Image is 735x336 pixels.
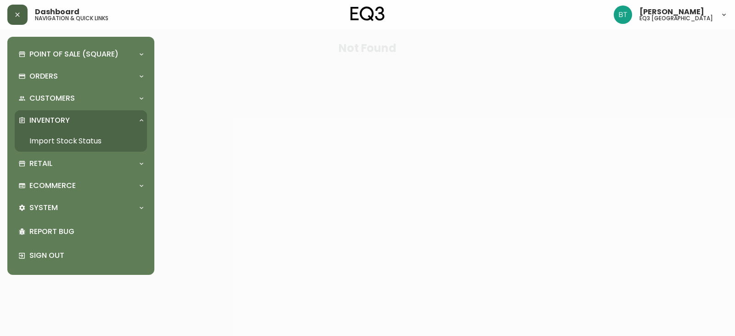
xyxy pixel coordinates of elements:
[15,66,147,86] div: Orders
[15,154,147,174] div: Retail
[29,227,143,237] p: Report Bug
[15,44,147,64] div: Point of Sale (Square)
[15,198,147,218] div: System
[15,131,147,152] a: Import Stock Status
[29,203,58,213] p: System
[351,6,384,21] img: logo
[15,88,147,108] div: Customers
[29,251,143,261] p: Sign Out
[29,115,70,125] p: Inventory
[639,16,713,21] h5: eq3 [GEOGRAPHIC_DATA]
[15,244,147,268] div: Sign Out
[639,8,704,16] span: [PERSON_NAME]
[35,8,79,16] span: Dashboard
[35,16,108,21] h5: navigation & quick links
[15,220,147,244] div: Report Bug
[29,159,52,169] p: Retail
[29,181,76,191] p: Ecommerce
[15,176,147,196] div: Ecommerce
[15,110,147,131] div: Inventory
[29,71,58,81] p: Orders
[29,93,75,103] p: Customers
[614,6,632,24] img: e958fd014cdad505c98c8d90babe8449
[29,49,119,59] p: Point of Sale (Square)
